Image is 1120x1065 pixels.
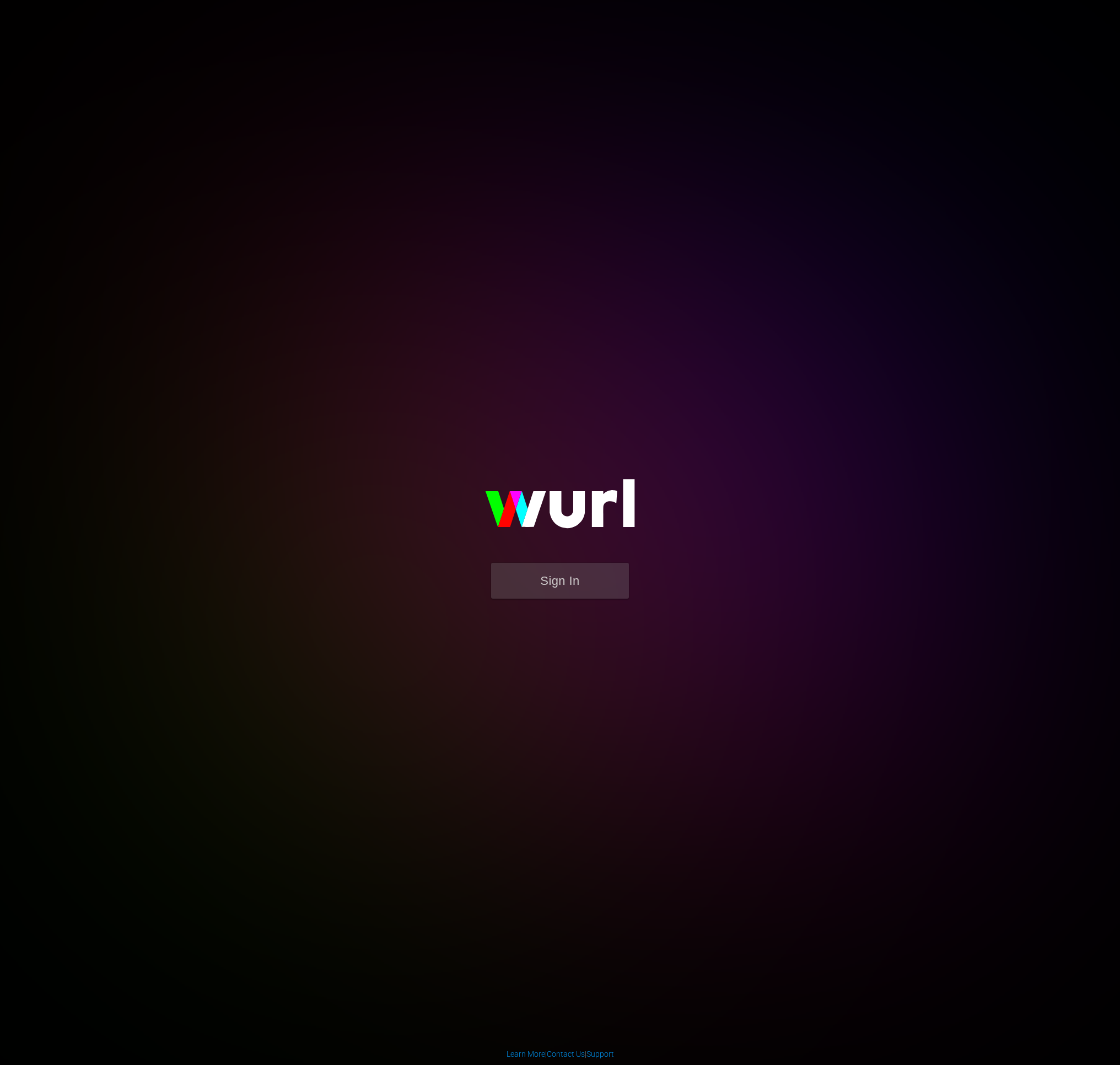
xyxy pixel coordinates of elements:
a: Learn More [507,1050,545,1058]
div: | | [507,1048,614,1059]
a: Contact Us [547,1050,585,1058]
button: Sign In [491,563,629,599]
a: Support [586,1050,614,1058]
img: wurl-logo-on-black-223613ac3d8ba8fe6dc639794a292ebdb59501304c7dfd60c99c58986ef67473.svg [450,455,670,562]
